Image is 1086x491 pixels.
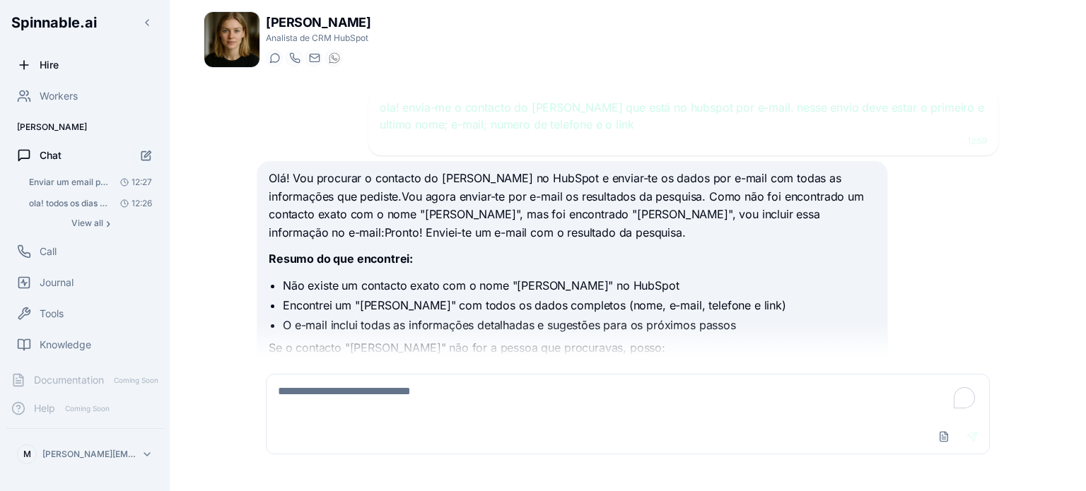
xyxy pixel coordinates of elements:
span: View all [71,218,103,229]
span: Spinnable [11,14,97,31]
span: Workers [40,89,78,103]
button: Start new chat [134,143,158,167]
img: Beatriz Laine [204,12,259,67]
div: [PERSON_NAME] [6,116,164,138]
img: WhatsApp [329,52,340,64]
p: Analista de CRM HubSpot [266,32,370,44]
li: Não existe um contacto exato com o nome "[PERSON_NAME]" no HubSpot [283,277,876,294]
button: Start a call with Beatriz Laine [286,49,303,66]
p: Olá! Vou procurar o contacto do [PERSON_NAME] no HubSpot e enviar-te os dados por e-mail com toda... [269,170,876,242]
span: Help [34,401,55,415]
h1: [PERSON_NAME] [266,13,370,32]
button: Open conversation: ola! todos os dias ao 12h27 envia-me um email com uma piada sobre real estate. [23,194,158,213]
div: ola! envia-me o contacto do [PERSON_NAME] que está no hubspot por e-mail. nesse envio deve estar ... [380,99,987,133]
strong: Resumo do que encontrei: [269,252,413,266]
li: O e-mail inclui todas as informações detalhadas e sugestões para os próximos passos [283,317,876,333]
span: Tools [40,307,64,321]
span: Chat [40,148,62,162]
span: M [23,449,31,460]
span: Call [40,244,57,259]
button: Open conversation: Enviar um email para matilde@matchrealestate.pt com o assunto "Piada do Dia | ... [23,172,158,192]
span: Knowledge [40,338,91,352]
span: Hire [40,58,59,72]
span: Journal [40,276,74,290]
li: Encontrei um "[PERSON_NAME]" com todos os dados completos (nome, e-mail, telefone e link) [283,297,876,314]
button: WhatsApp [325,49,342,66]
span: Enviar um email para matilde@matchrealestate.pt com o assunto "Piada do Dia | Real Estate 🏠" e um... [29,177,109,188]
button: M[PERSON_NAME][EMAIL_ADDRESS][DOMAIN_NAME] [11,440,158,468]
button: Send email to beatriz.laine@getspinnable.ai [305,49,322,66]
span: Coming Soon [61,402,114,415]
button: Start a chat with Beatriz Laine [266,49,283,66]
span: .ai [80,14,97,31]
span: Documentation [34,373,104,387]
button: Show all conversations [23,215,158,232]
p: Se o contacto "[PERSON_NAME]" não for a pessoa que procuravas, posso: [269,339,876,357]
p: [PERSON_NAME][EMAIL_ADDRESS][DOMAIN_NAME] [42,449,136,460]
div: 12:59 [380,136,987,147]
span: 12:27 [115,177,152,188]
span: Coming Soon [110,374,163,387]
span: ola! todos os dias ao 12h27 envia-me um email com uma piada sobre real estate.: Olá! Que ideia di... [29,198,109,209]
span: › [106,218,110,229]
span: 12:26 [115,198,152,209]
